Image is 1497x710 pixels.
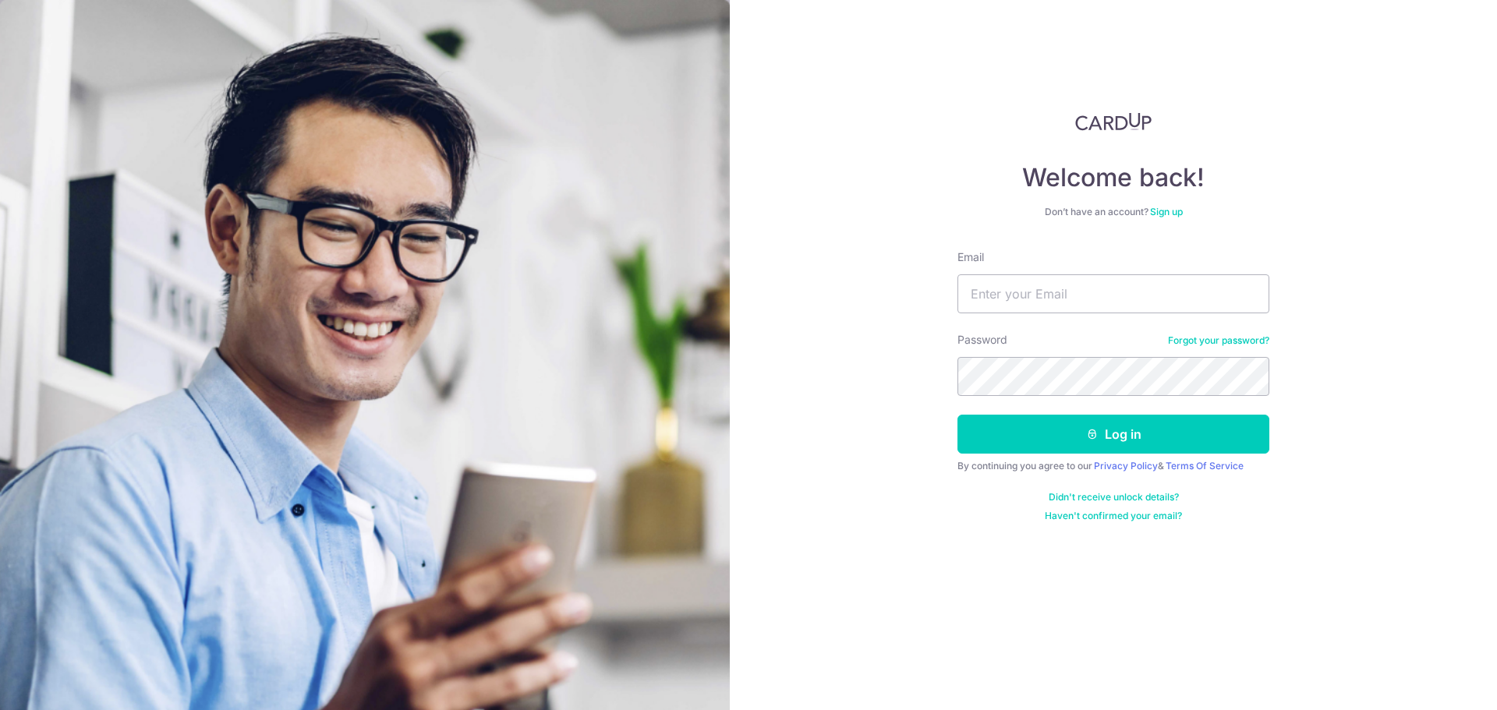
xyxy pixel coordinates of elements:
a: Haven't confirmed your email? [1045,510,1182,522]
img: CardUp Logo [1075,112,1152,131]
div: By continuing you agree to our & [957,460,1269,472]
h4: Welcome back! [957,162,1269,193]
a: Privacy Policy [1094,460,1158,472]
input: Enter your Email [957,274,1269,313]
label: Password [957,332,1007,348]
a: Forgot your password? [1168,334,1269,347]
button: Log in [957,415,1269,454]
a: Didn't receive unlock details? [1049,491,1179,503]
div: Don’t have an account? [957,206,1269,218]
label: Email [957,249,984,265]
a: Sign up [1150,206,1183,217]
a: Terms Of Service [1166,460,1244,472]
